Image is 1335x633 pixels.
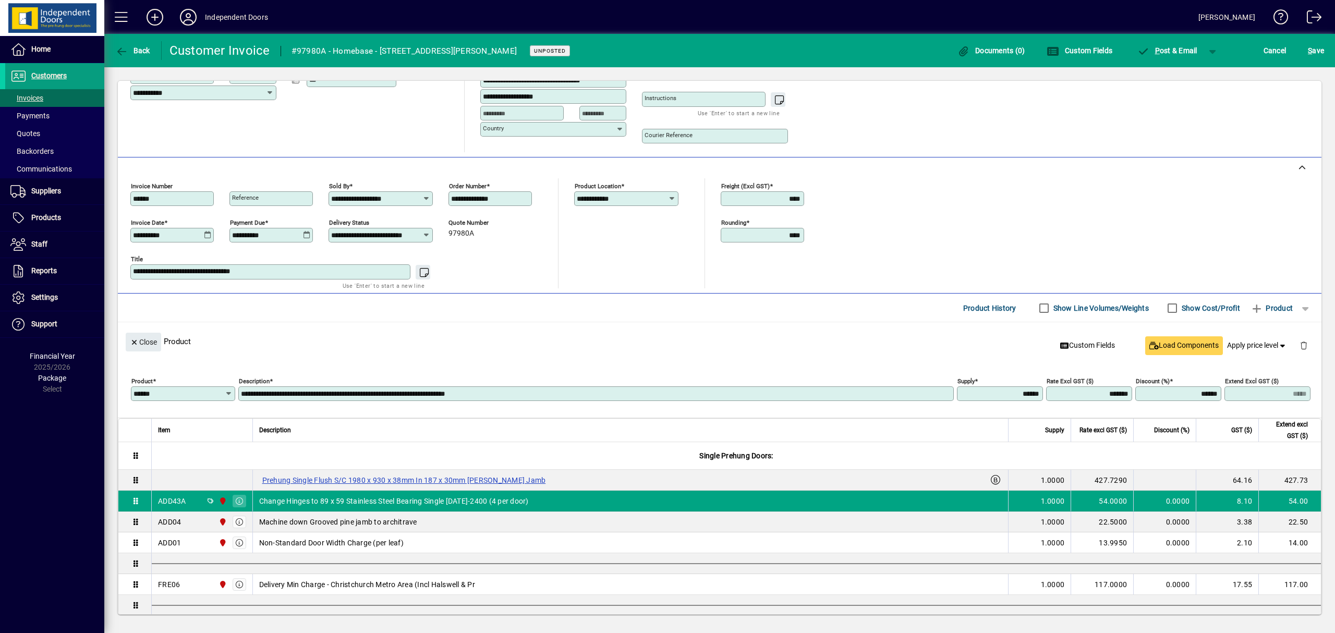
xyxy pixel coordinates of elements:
span: Settings [31,293,58,301]
span: Custom Fields [1060,340,1115,351]
td: 0.0000 [1133,532,1196,553]
div: Product [118,322,1321,360]
div: 117.0000 [1077,579,1127,590]
label: Prehung Single Flush S/C 1980 x 930 x 38mm In 187 x 30mm [PERSON_NAME] Jamb [259,474,549,486]
span: Products [31,213,61,222]
span: Christchurch [216,579,228,590]
div: Customer Invoice [169,42,270,59]
span: Cancel [1264,42,1287,59]
span: Suppliers [31,187,61,195]
span: Apply price level [1227,340,1288,351]
span: Staff [31,240,47,248]
label: Show Line Volumes/Weights [1051,303,1149,313]
span: Load Components [1149,340,1219,351]
span: Package [38,374,66,382]
span: 1.0000 [1041,475,1065,485]
mat-label: Product [131,378,153,385]
td: 17.55 [1196,574,1258,595]
span: Rate excl GST ($) [1079,424,1127,436]
span: ave [1308,42,1324,59]
mat-hint: Use 'Enter' to start a new line [698,107,780,119]
a: Knowledge Base [1266,2,1289,36]
mat-label: Order number [449,182,487,190]
a: Quotes [5,125,104,142]
span: Christchurch [216,537,228,549]
span: Non-Standard Door Width Charge (per leaf) [259,538,404,548]
div: FRE06 [158,579,180,590]
div: #97980A - Homebase - [STREET_ADDRESS][PERSON_NAME] [292,43,517,59]
mat-label: Sold by [329,182,349,190]
button: Apply price level [1223,336,1292,355]
div: [PERSON_NAME] [1198,9,1255,26]
mat-label: Delivery status [329,219,369,226]
span: Home [31,45,51,53]
a: Products [5,205,104,231]
label: Show Cost/Profit [1180,303,1240,313]
mat-label: Description [239,378,270,385]
span: 1.0000 [1041,579,1065,590]
span: Christchurch [216,495,228,507]
mat-hint: Use 'Enter' to start a new line [343,279,424,291]
button: Cancel [1261,41,1289,60]
mat-label: Extend excl GST ($) [1225,378,1279,385]
mat-label: Courier Reference [645,131,693,139]
span: Documents (0) [957,46,1025,55]
a: Backorders [5,142,104,160]
div: 54.0000 [1077,496,1127,506]
span: Communications [10,165,72,173]
span: ost & Email [1137,46,1197,55]
button: Load Components [1145,336,1223,355]
td: 2.10 [1196,532,1258,553]
mat-label: Payment due [230,219,265,226]
a: Logout [1299,2,1322,36]
span: Product History [963,300,1016,316]
app-page-header-button: Close [123,337,164,346]
span: Support [31,320,57,328]
button: Close [126,333,161,351]
span: 1.0000 [1041,496,1065,506]
a: Support [5,311,104,337]
button: Back [113,41,153,60]
div: ADD04 [158,517,181,527]
td: 0.0000 [1133,512,1196,532]
span: 1.0000 [1041,517,1065,527]
div: ADD43A [158,496,186,506]
div: 22.5000 [1077,517,1127,527]
span: Payments [10,112,50,120]
mat-label: Title [131,255,143,263]
span: 97980A [448,229,474,238]
td: 64.16 [1196,470,1258,491]
button: Post & Email [1132,41,1203,60]
span: Product [1251,300,1293,316]
div: Single Prehung Doors: [152,442,1321,469]
span: Christchurch [216,516,228,528]
span: Unposted [534,47,566,54]
app-page-header-button: Back [104,41,162,60]
td: 3.38 [1196,512,1258,532]
button: Custom Fields [1056,336,1120,355]
td: 117.00 [1258,574,1321,595]
a: Communications [5,160,104,178]
span: Extend excl GST ($) [1265,419,1308,442]
td: 14.00 [1258,532,1321,553]
button: Add [138,8,172,27]
mat-label: Rounding [721,219,746,226]
span: Custom Fields [1047,46,1112,55]
a: Settings [5,285,104,311]
span: Backorders [10,147,54,155]
span: Quote number [448,220,511,226]
span: Discount (%) [1154,424,1190,436]
span: Change Hinges to 89 x 59 Stainless Steel Bearing Single [DATE]-2400 (4 per door) [259,496,529,506]
mat-label: Freight (excl GST) [721,182,770,190]
span: Description [259,424,291,436]
div: 427.7290 [1077,475,1127,485]
button: Product History [959,299,1021,318]
a: Home [5,36,104,63]
span: P [1155,46,1160,55]
a: Suppliers [5,178,104,204]
mat-label: Instructions [645,94,676,102]
span: Reports [31,266,57,275]
mat-label: Invoice date [131,219,164,226]
a: Staff [5,232,104,258]
app-page-header-button: Delete [1291,340,1316,350]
